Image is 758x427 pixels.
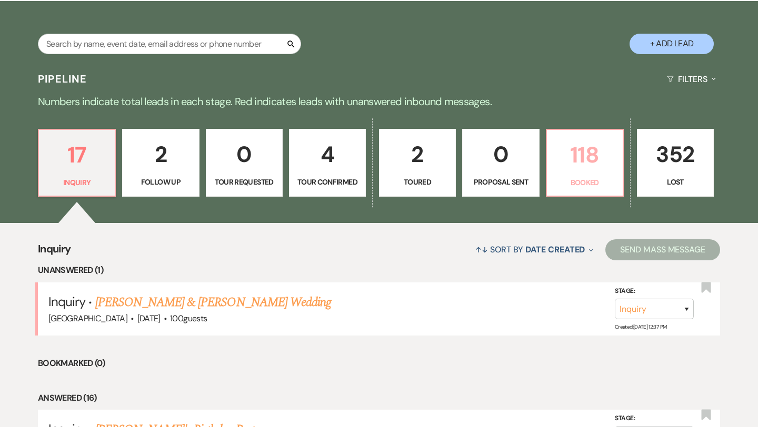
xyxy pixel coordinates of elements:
[615,413,694,424] label: Stage:
[637,129,714,197] a: 352Lost
[462,129,539,197] a: 0Proposal Sent
[48,313,127,324] span: [GEOGRAPHIC_DATA]
[38,72,87,86] h3: Pipeline
[615,286,694,297] label: Stage:
[38,241,71,263] span: Inquiry
[38,34,301,54] input: Search by name, event date, email address or phone number
[471,236,597,263] button: Sort By Date Created
[38,129,116,197] a: 17Inquiry
[38,357,720,370] li: Bookmarked (0)
[379,129,456,197] a: 2Toured
[469,176,532,188] p: Proposal Sent
[48,293,85,310] span: Inquiry
[546,129,624,197] a: 118Booked
[386,137,449,172] p: 2
[45,137,108,172] p: 17
[170,313,207,324] span: 100 guests
[129,137,192,172] p: 2
[206,129,283,197] a: 0Tour Requested
[296,137,359,172] p: 4
[553,137,616,172] p: 118
[469,137,532,172] p: 0
[38,391,720,405] li: Answered (16)
[630,34,714,54] button: + Add Lead
[289,129,366,197] a: 4Tour Confirmed
[525,244,585,255] span: Date Created
[615,323,666,330] span: Created: [DATE] 12:37 PM
[386,176,449,188] p: Toured
[644,176,707,188] p: Lost
[38,263,720,277] li: Unanswered (1)
[95,293,331,312] a: [PERSON_NAME] & [PERSON_NAME] Wedding
[45,177,108,188] p: Inquiry
[663,65,720,93] button: Filters
[129,176,192,188] p: Follow Up
[553,177,616,188] p: Booked
[213,176,276,188] p: Tour Requested
[605,239,720,260] button: Send Mass Message
[644,137,707,172] p: 352
[122,129,199,197] a: 2Follow Up
[137,313,161,324] span: [DATE]
[213,137,276,172] p: 0
[296,176,359,188] p: Tour Confirmed
[475,244,488,255] span: ↑↓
